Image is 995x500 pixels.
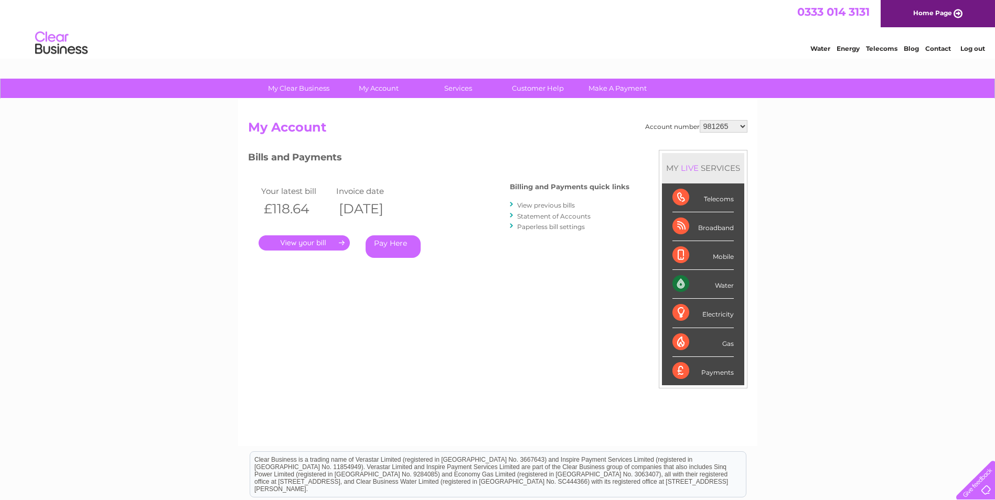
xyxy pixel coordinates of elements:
[960,45,985,52] a: Log out
[366,235,421,258] a: Pay Here
[679,163,701,173] div: LIVE
[259,198,334,220] th: £118.64
[250,6,746,51] div: Clear Business is a trading name of Verastar Limited (registered in [GEOGRAPHIC_DATA] No. 3667643...
[866,45,897,52] a: Telecoms
[810,45,830,52] a: Water
[672,241,734,270] div: Mobile
[672,299,734,328] div: Electricity
[259,235,350,251] a: .
[672,183,734,212] div: Telecoms
[837,45,860,52] a: Energy
[517,212,591,220] a: Statement of Accounts
[510,183,629,191] h4: Billing and Payments quick links
[797,5,870,18] a: 0333 014 3131
[645,120,747,133] div: Account number
[517,223,585,231] a: Paperless bill settings
[662,153,744,183] div: MY SERVICES
[35,27,88,59] img: logo.png
[672,357,734,385] div: Payments
[672,212,734,241] div: Broadband
[517,201,575,209] a: View previous bills
[574,79,661,98] a: Make A Payment
[334,198,409,220] th: [DATE]
[672,328,734,357] div: Gas
[904,45,919,52] a: Blog
[248,150,629,168] h3: Bills and Payments
[259,184,334,198] td: Your latest bill
[248,120,747,140] h2: My Account
[335,79,422,98] a: My Account
[415,79,501,98] a: Services
[495,79,581,98] a: Customer Help
[925,45,951,52] a: Contact
[255,79,342,98] a: My Clear Business
[672,270,734,299] div: Water
[334,184,409,198] td: Invoice date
